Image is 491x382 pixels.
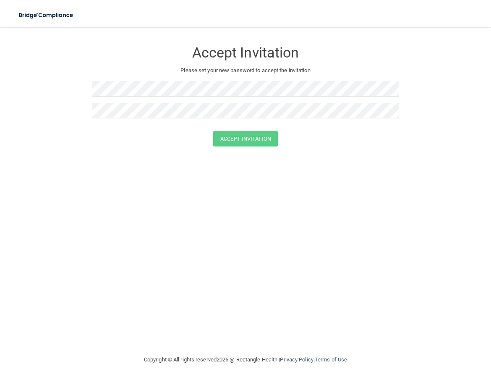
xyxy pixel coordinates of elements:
[213,131,278,147] button: Accept Invitation
[280,356,313,363] a: Privacy Policy
[99,65,392,76] p: Please set your new password to accept the invitation
[315,356,347,363] a: Terms of Use
[92,45,399,60] h3: Accept Invitation
[92,346,399,373] div: Copyright © All rights reserved 2025 @ Rectangle Health | |
[13,7,80,24] img: bridge_compliance_login_screen.278c3ca4.svg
